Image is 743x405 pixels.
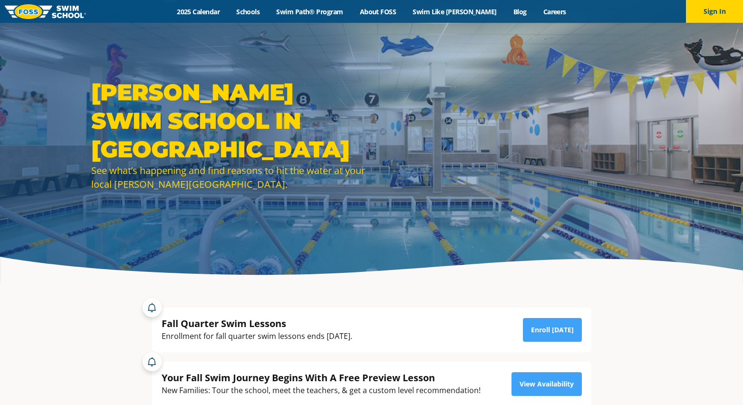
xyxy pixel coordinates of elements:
div: Enrollment for fall quarter swim lessons ends [DATE]. [162,330,352,343]
a: Enroll [DATE] [523,318,582,342]
div: New Families: Tour the school, meet the teachers, & get a custom level recommendation! [162,384,481,397]
a: Blog [505,7,535,16]
div: See what’s happening and find reasons to hit the water at your local [PERSON_NAME][GEOGRAPHIC_DATA]. [91,164,367,191]
a: Swim Like [PERSON_NAME] [405,7,505,16]
div: Your Fall Swim Journey Begins With A Free Preview Lesson [162,371,481,384]
a: About FOSS [351,7,405,16]
a: Swim Path® Program [268,7,351,16]
div: Fall Quarter Swim Lessons [162,317,352,330]
h1: [PERSON_NAME] Swim School in [GEOGRAPHIC_DATA] [91,78,367,164]
a: Schools [228,7,268,16]
a: Careers [535,7,574,16]
img: FOSS Swim School Logo [5,4,86,19]
a: 2025 Calendar [169,7,228,16]
a: View Availability [511,372,582,396]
